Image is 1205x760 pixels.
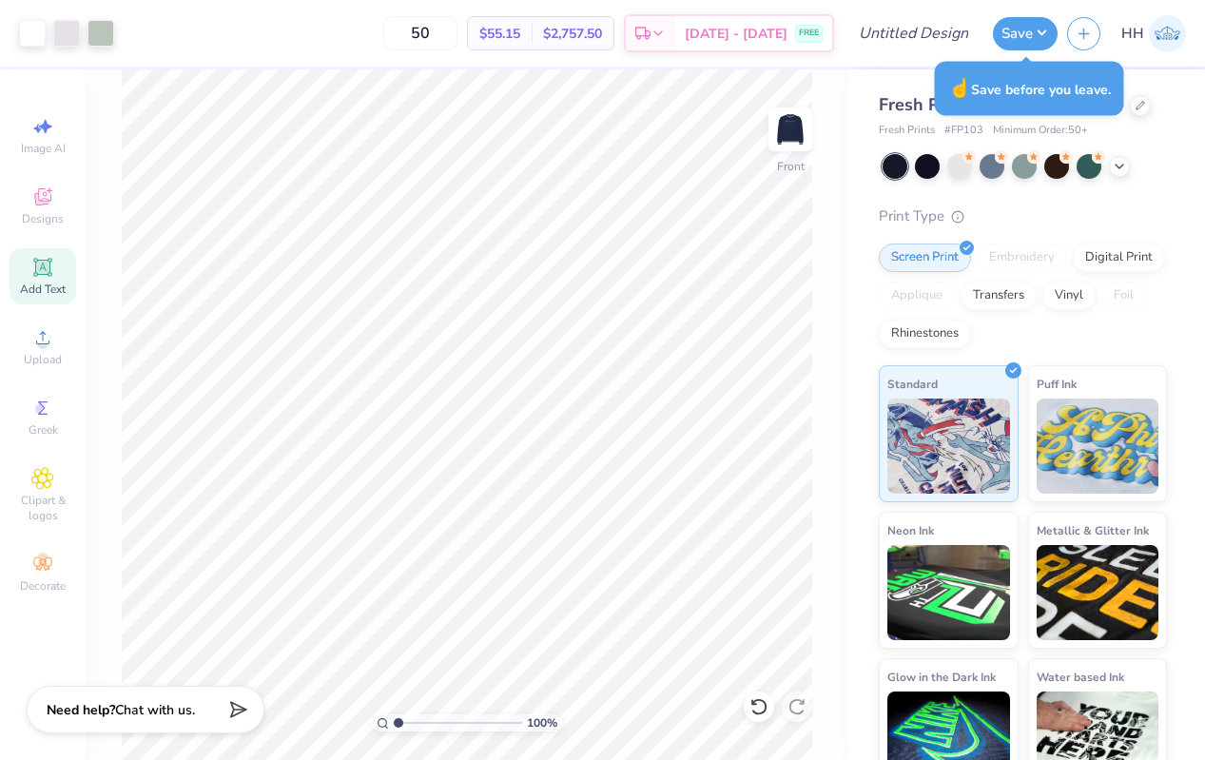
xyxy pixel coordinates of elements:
[1121,15,1186,52] a: HH
[24,352,62,367] span: Upload
[844,14,983,52] input: Untitled Design
[879,123,935,139] span: Fresh Prints
[543,24,602,44] span: $2,757.50
[1037,667,1124,687] span: Water based Ink
[479,24,520,44] span: $55.15
[887,520,934,540] span: Neon Ink
[879,93,1122,116] span: Fresh Prints Varsity Crewneck
[887,667,996,687] span: Glow in the Dark Ink
[1149,15,1186,52] img: Holland Hannon
[22,211,64,226] span: Designs
[879,205,1167,227] div: Print Type
[29,422,58,438] span: Greek
[993,17,1058,50] button: Save
[1037,399,1159,494] img: Puff Ink
[527,714,557,731] span: 100 %
[20,578,66,594] span: Decorate
[1073,244,1165,272] div: Digital Print
[1042,282,1096,310] div: Vinyl
[887,374,938,394] span: Standard
[879,320,971,348] div: Rhinestones
[1121,23,1144,45] span: HH
[1037,520,1149,540] span: Metallic & Glitter Ink
[1101,282,1146,310] div: Foil
[887,545,1010,640] img: Neon Ink
[799,27,819,40] span: FREE
[10,493,76,523] span: Clipart & logos
[935,62,1124,116] div: Save before you leave.
[383,16,457,50] input: – –
[47,701,115,719] strong: Need help?
[879,244,971,272] div: Screen Print
[879,282,955,310] div: Applique
[20,282,66,297] span: Add Text
[993,123,1088,139] span: Minimum Order: 50 +
[115,701,195,719] span: Chat with us.
[777,158,805,175] div: Front
[685,24,787,44] span: [DATE] - [DATE]
[771,110,809,148] img: Front
[948,76,971,101] span: ☝️
[1037,545,1159,640] img: Metallic & Glitter Ink
[1037,374,1077,394] span: Puff Ink
[977,244,1067,272] div: Embroidery
[21,141,66,156] span: Image AI
[961,282,1037,310] div: Transfers
[944,123,983,139] span: # FP103
[887,399,1010,494] img: Standard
